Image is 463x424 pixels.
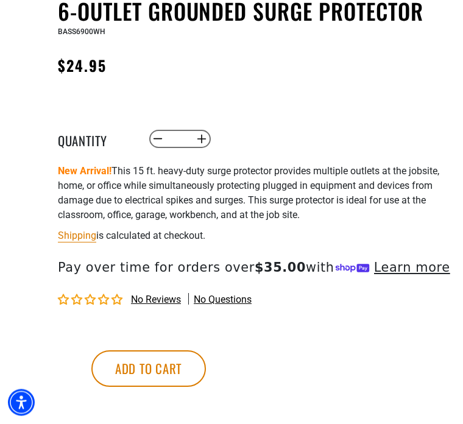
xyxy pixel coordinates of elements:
[194,294,252,307] span: No questions
[58,230,96,242] a: Shipping
[58,55,107,77] span: $24.95
[58,295,125,306] span: 0.00 stars
[58,132,119,147] label: Quantity
[58,166,111,177] strong: New Arrival!
[58,164,454,223] p: This 15 ft. heavy-duty surge protector provides multiple outlets at the jobsite, home, or office ...
[131,294,181,306] span: No reviews
[8,389,35,416] div: Accessibility Menu
[58,228,454,244] div: is calculated at checkout.
[91,351,206,387] button: Add to cart
[58,28,105,37] span: BASS6900WH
